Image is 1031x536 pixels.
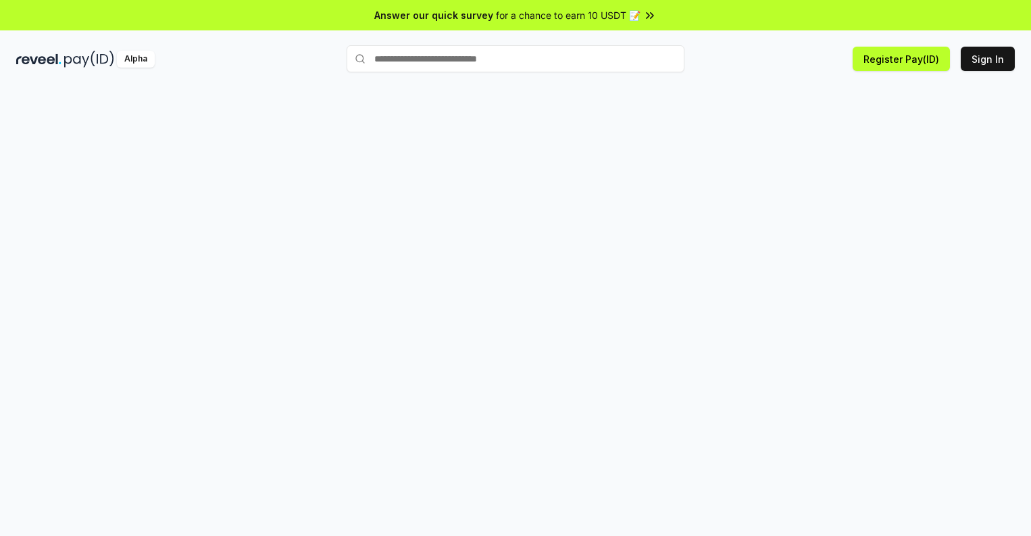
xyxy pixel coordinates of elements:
[16,51,61,68] img: reveel_dark
[496,8,640,22] span: for a chance to earn 10 USDT 📝
[853,47,950,71] button: Register Pay(ID)
[961,47,1015,71] button: Sign In
[64,51,114,68] img: pay_id
[374,8,493,22] span: Answer our quick survey
[117,51,155,68] div: Alpha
